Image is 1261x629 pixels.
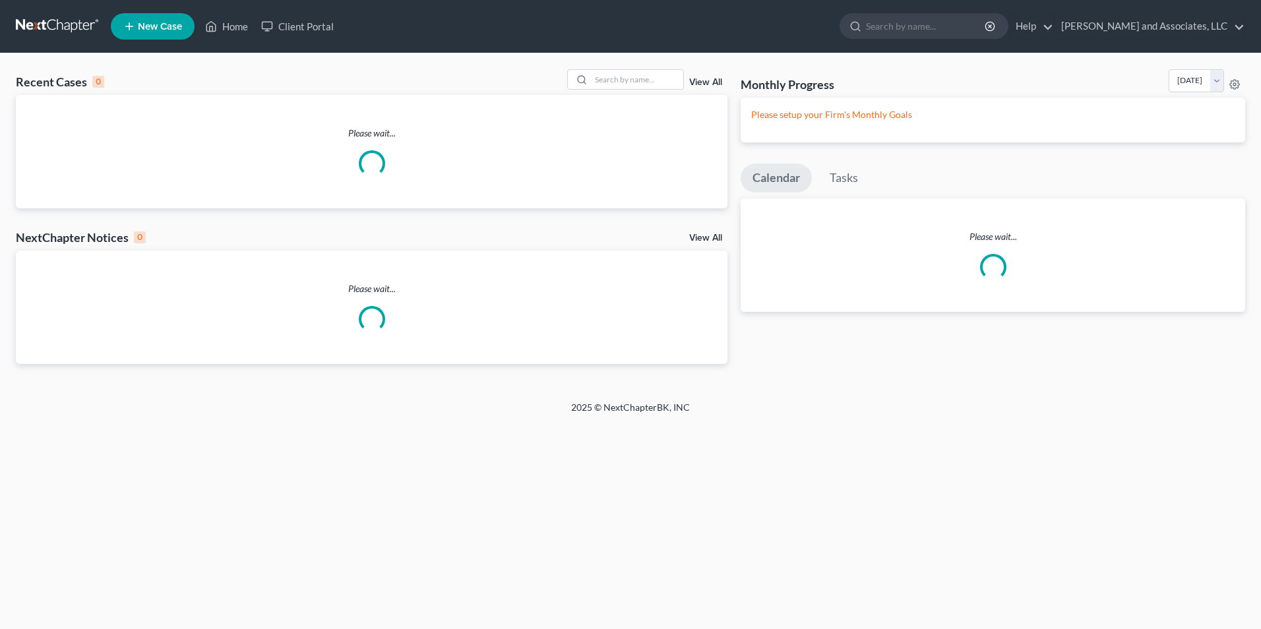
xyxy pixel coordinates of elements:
[741,230,1245,243] p: Please wait...
[16,74,104,90] div: Recent Cases
[16,229,146,245] div: NextChapter Notices
[866,14,987,38] input: Search by name...
[1009,15,1053,38] a: Help
[741,76,834,92] h3: Monthly Progress
[92,76,104,88] div: 0
[1055,15,1245,38] a: [PERSON_NAME] and Associates, LLC
[138,22,182,32] span: New Case
[689,78,722,87] a: View All
[751,108,1235,121] p: Please setup your Firm's Monthly Goals
[741,164,812,193] a: Calendar
[689,233,722,243] a: View All
[818,164,870,193] a: Tasks
[255,15,340,38] a: Client Portal
[591,70,683,89] input: Search by name...
[255,401,1006,425] div: 2025 © NextChapterBK, INC
[134,231,146,243] div: 0
[199,15,255,38] a: Home
[16,127,727,140] p: Please wait...
[16,282,727,295] p: Please wait...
